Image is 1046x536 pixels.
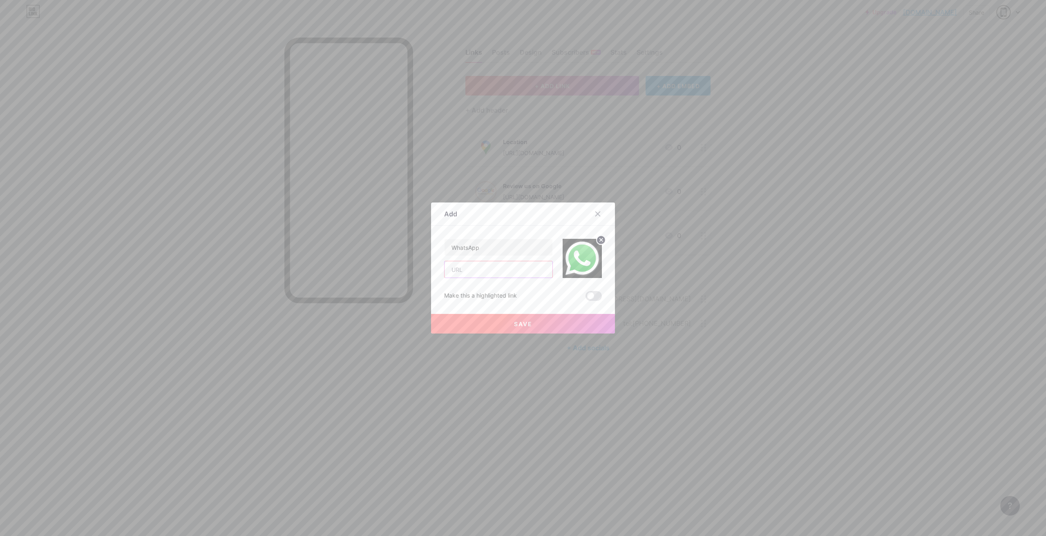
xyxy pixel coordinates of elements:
[445,239,552,256] input: Title
[445,261,552,278] input: URL
[431,314,615,334] button: Save
[444,291,517,301] div: Make this a highlighted link
[514,320,532,327] span: Save
[563,239,602,278] img: link_thumbnail
[444,209,457,219] div: Add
